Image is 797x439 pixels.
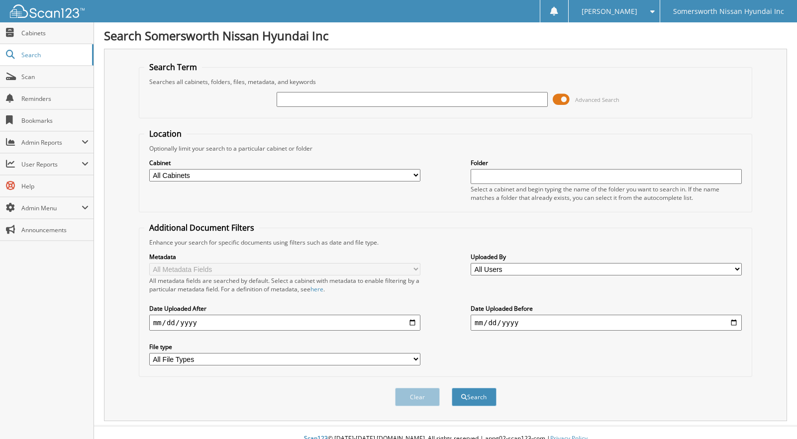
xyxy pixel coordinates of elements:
label: Cabinet [149,159,420,167]
span: Announcements [21,226,89,234]
span: Somersworth Nissan Hyundai Inc [673,8,784,14]
label: Metadata [149,253,420,261]
h1: Search Somersworth Nissan Hyundai Inc [104,27,787,44]
span: Scan [21,73,89,81]
input: end [471,315,742,331]
div: Enhance your search for specific documents using filters such as date and file type. [144,238,747,247]
span: Admin Menu [21,204,82,212]
button: Search [452,388,497,406]
div: All metadata fields are searched by default. Select a cabinet with metadata to enable filtering b... [149,276,420,293]
a: here [310,285,323,293]
label: Uploaded By [471,253,742,261]
div: Select a cabinet and begin typing the name of the folder you want to search in. If the name match... [471,185,742,202]
div: Searches all cabinets, folders, files, metadata, and keywords [144,78,747,86]
span: Search [21,51,87,59]
legend: Additional Document Filters [144,222,259,233]
span: Help [21,182,89,190]
iframe: Chat Widget [747,391,797,439]
span: Cabinets [21,29,89,37]
label: File type [149,343,420,351]
legend: Search Term [144,62,202,73]
span: [PERSON_NAME] [582,8,637,14]
button: Clear [395,388,440,406]
label: Folder [471,159,742,167]
label: Date Uploaded After [149,304,420,313]
span: Bookmarks [21,116,89,125]
span: Reminders [21,94,89,103]
span: User Reports [21,160,82,169]
span: Advanced Search [575,96,619,103]
label: Date Uploaded Before [471,304,742,313]
span: Admin Reports [21,138,82,147]
div: Optionally limit your search to a particular cabinet or folder [144,144,747,153]
legend: Location [144,128,187,139]
input: start [149,315,420,331]
img: scan123-logo-white.svg [10,4,85,18]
